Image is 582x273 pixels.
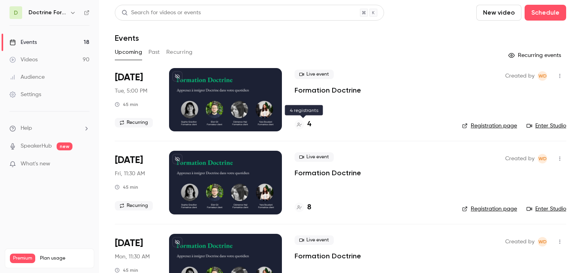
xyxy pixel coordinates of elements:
[307,202,311,213] h4: 8
[476,5,521,21] button: New video
[10,56,38,64] div: Videos
[80,161,89,168] iframe: Noticeable Trigger
[166,46,193,59] button: Recurring
[115,184,138,190] div: 45 min
[505,237,534,246] span: Created by
[295,235,334,245] span: Live event
[115,253,150,261] span: Mon, 11:30 AM
[295,119,311,130] a: 4
[295,202,311,213] a: 8
[538,154,547,163] span: WD
[295,70,334,79] span: Live event
[40,255,89,262] span: Plan usage
[115,154,143,167] span: [DATE]
[525,5,566,21] button: Schedule
[29,9,67,17] h6: Doctrine Formation Avocats
[10,254,35,263] span: Premium
[538,154,547,163] span: Webinar Doctrine
[505,49,566,62] button: Recurring events
[295,168,361,178] a: Formation Doctrine
[115,170,145,178] span: Fri, 11:30 AM
[115,87,147,95] span: Tue, 5:00 PM
[527,122,566,130] a: Enter Studio
[10,73,45,81] div: Audience
[505,154,534,163] span: Created by
[122,9,201,17] div: Search for videos or events
[10,38,37,46] div: Events
[21,124,32,133] span: Help
[148,46,160,59] button: Past
[527,205,566,213] a: Enter Studio
[462,122,517,130] a: Registration page
[57,142,72,150] span: new
[115,46,142,59] button: Upcoming
[295,251,361,261] a: Formation Doctrine
[295,152,334,162] span: Live event
[505,71,534,81] span: Created by
[538,71,547,81] span: WD
[115,237,143,250] span: [DATE]
[21,142,52,150] a: SpeakerHub
[462,205,517,213] a: Registration page
[14,9,18,17] span: D
[115,151,156,214] div: Sep 5 Fri, 11:30 AM (Europe/Paris)
[115,201,153,210] span: Recurring
[115,71,143,84] span: [DATE]
[538,71,547,81] span: Webinar Doctrine
[10,124,89,133] li: help-dropdown-opener
[307,119,311,130] h4: 4
[115,68,156,131] div: Sep 2 Tue, 5:00 PM (Europe/Paris)
[295,85,361,95] a: Formation Doctrine
[10,91,41,99] div: Settings
[538,237,547,246] span: Webinar Doctrine
[115,118,153,127] span: Recurring
[21,160,50,168] span: What's new
[115,101,138,108] div: 45 min
[538,237,547,246] span: WD
[115,33,139,43] h1: Events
